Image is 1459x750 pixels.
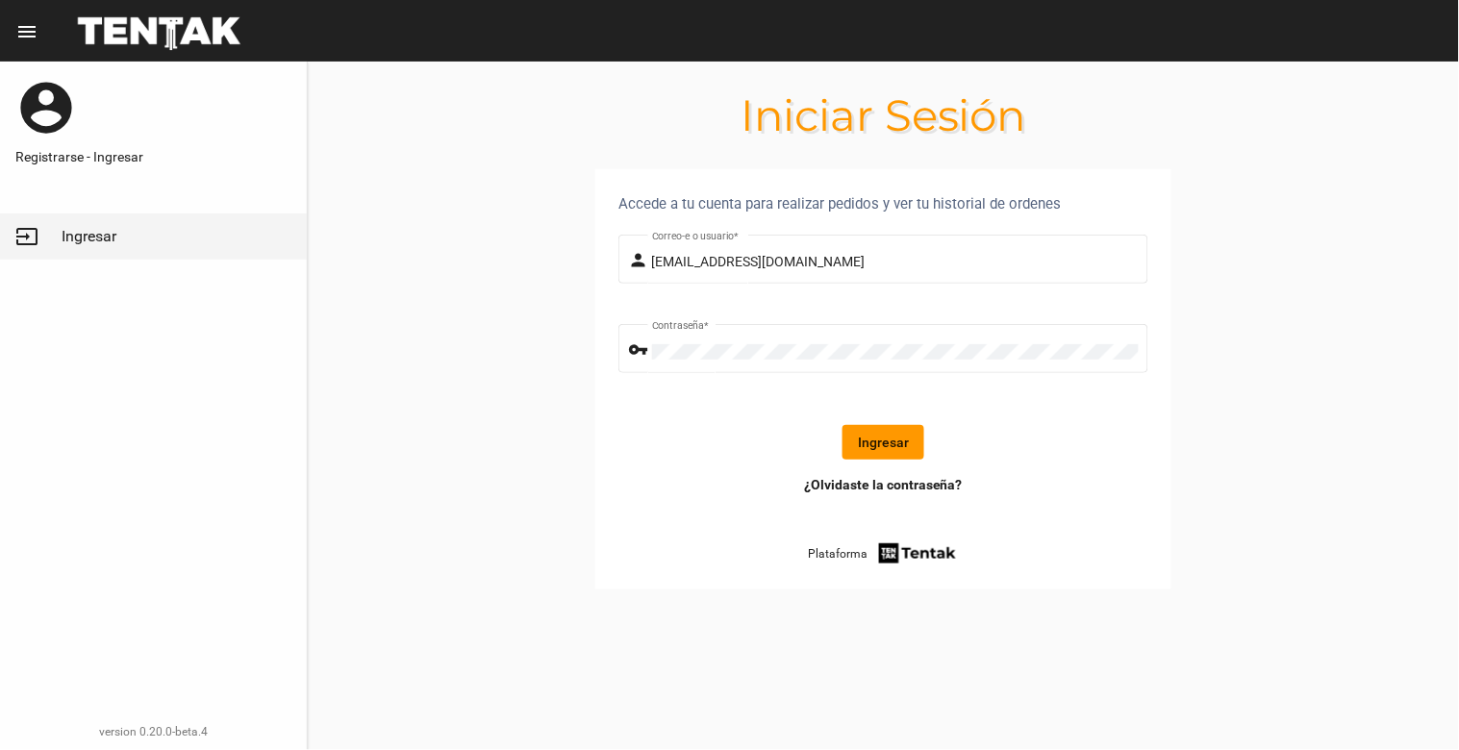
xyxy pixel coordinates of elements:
div: Accede a tu cuenta para realizar pedidos y ver tu historial de ordenes [618,192,1148,215]
span: Plataforma [808,544,868,563]
div: version 0.20.0-beta.4 [15,722,291,741]
mat-icon: menu [15,20,38,43]
mat-icon: input [15,225,38,248]
mat-icon: account_circle [15,77,77,138]
mat-icon: vpn_key [629,338,652,362]
mat-icon: person [629,249,652,272]
button: Ingresar [843,425,924,460]
a: ¿Olvidaste la contraseña? [804,475,963,494]
a: Plataforma [808,540,959,566]
h1: Iniciar Sesión [308,100,1459,131]
span: Ingresar [62,227,116,246]
a: Registrarse - Ingresar [15,147,291,166]
img: tentak-firm.png [876,540,959,566]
